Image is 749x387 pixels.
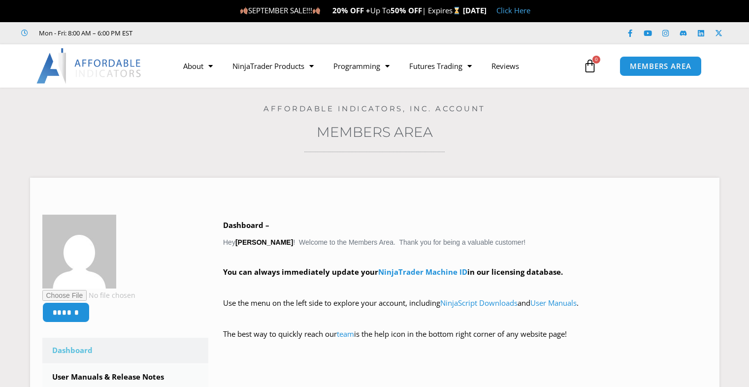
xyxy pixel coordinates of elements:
[146,28,294,38] iframe: Customer reviews powered by Trustpilot
[223,327,707,355] p: The best way to quickly reach our is the help icon in the bottom right corner of any website page!
[568,52,612,80] a: 0
[378,267,467,277] a: NinjaTrader Machine ID
[482,55,529,77] a: Reviews
[453,7,460,14] img: ⌛
[391,5,422,15] strong: 50% OFF
[223,55,324,77] a: NinjaTrader Products
[324,55,399,77] a: Programming
[463,5,487,15] strong: [DATE]
[592,56,600,64] span: 0
[619,56,702,76] a: MEMBERS AREA
[313,7,320,14] img: 🍂
[263,104,486,113] a: Affordable Indicators, Inc. Account
[173,55,581,77] nav: Menu
[399,55,482,77] a: Futures Trading
[530,298,577,308] a: User Manuals
[36,27,132,39] span: Mon - Fri: 8:00 AM – 6:00 PM EST
[223,296,707,324] p: Use the menu on the left side to explore your account, including and .
[36,48,142,84] img: LogoAI | Affordable Indicators – NinjaTrader
[173,55,223,77] a: About
[337,329,354,339] a: team
[223,267,563,277] strong: You can always immediately update your in our licensing database.
[223,220,269,230] b: Dashboard –
[240,5,463,15] span: SEPTEMBER SALE!!! Up To | Expires
[240,7,248,14] img: 🍂
[317,124,433,140] a: Members Area
[42,215,116,289] img: 22b1db1aa570fde100acab855b7127bb12eebf805bd8f8f34054022868564cd2
[630,63,691,70] span: MEMBERS AREA
[332,5,370,15] strong: 20% OFF +
[223,219,707,355] div: Hey ! Welcome to the Members Area. Thank you for being a valuable customer!
[440,298,518,308] a: NinjaScript Downloads
[235,238,293,246] strong: [PERSON_NAME]
[496,5,530,15] a: Click Here
[42,338,209,363] a: Dashboard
